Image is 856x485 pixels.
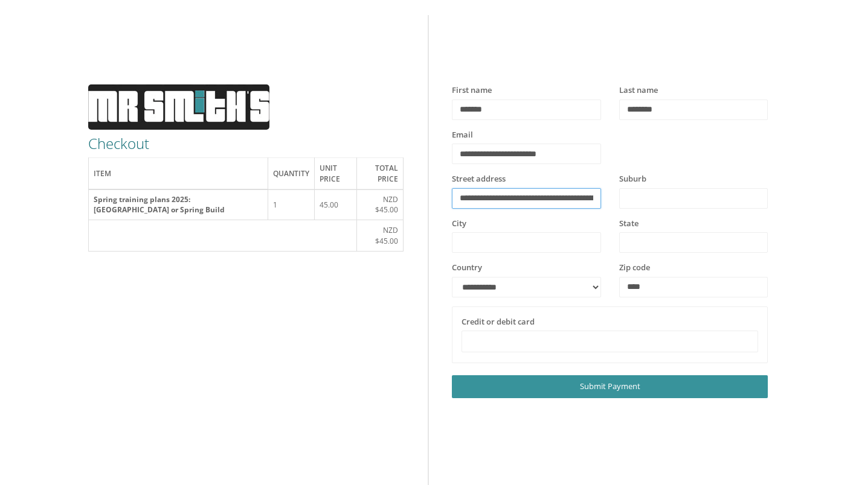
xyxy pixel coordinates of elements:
label: Country [452,262,482,274]
label: Credit or debit card [462,316,535,328]
td: 1 [268,189,314,220]
label: City [452,218,466,230]
label: Email [452,129,473,141]
th: Unit price [314,158,356,189]
label: Street address [452,173,506,185]
th: Spring training plans 2025: [GEOGRAPHIC_DATA] or Spring Build [88,189,268,220]
td: NZD $45.00 [356,189,404,220]
label: State [619,218,639,230]
label: Suburb [619,173,646,185]
td: 45.00 [314,189,356,220]
a: Submit Payment [452,375,768,398]
th: Item [88,158,268,189]
th: Total price [356,158,404,189]
img: MS-Logo-white3.jpg [88,84,269,130]
th: Quantity [268,158,314,189]
iframe: Secure card payment input frame [469,337,750,347]
td: NZD $45.00 [356,220,404,251]
label: Last name [619,84,658,97]
label: First name [452,84,492,97]
h3: Checkout [88,136,404,151]
label: Zip code [619,262,650,274]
